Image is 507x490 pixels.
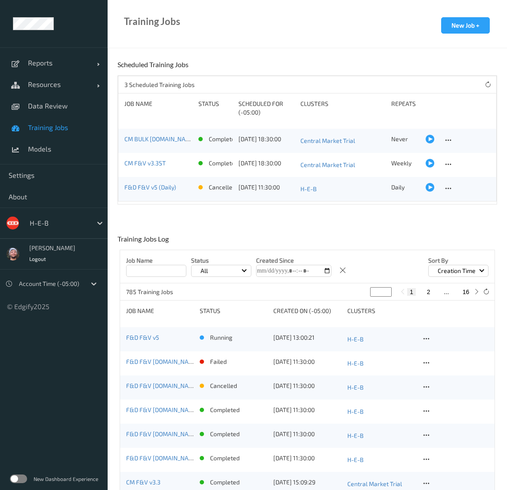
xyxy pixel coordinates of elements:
p: completed [209,159,238,167]
div: Status [198,99,232,117]
span: Weekly [391,159,411,167]
div: [DATE] 13:00:21 [273,333,341,342]
a: H-E-B [347,406,415,418]
div: status [200,307,267,315]
div: [DATE] 11:30:00 [273,454,341,462]
a: F&D F&V [DOMAIN_NAME] (Daily) [DATE] 16:30 [126,382,253,389]
button: 2 [424,288,433,296]
div: [DATE] 11:30:00 [238,183,294,192]
div: Scheduled for (-05:00) [238,99,294,117]
a: H-E-B [300,183,385,195]
div: Job Name [126,307,194,315]
div: Created On (-05:00) [273,307,341,315]
a: CM F&V v3.3 [126,478,161,486]
button: New Job + [441,17,490,34]
div: Repeats [391,99,420,117]
p: running [210,333,232,342]
p: completed [210,454,240,462]
a: Central Market Trial [300,159,385,171]
div: Scheduled Training Jobs [117,60,191,75]
div: [DATE] 11:30:00 [273,381,341,390]
div: Job Name [124,99,192,117]
p: cancelled [210,381,237,390]
p: Creation Time [435,267,479,275]
button: ... [441,288,451,296]
div: Clusters [300,99,385,117]
p: 785 Training Jobs [126,288,191,296]
a: F&D F&V [DOMAIN_NAME] (Daily) [DATE] 16:30 [126,406,253,413]
span: Daily [391,183,405,191]
p: completed [210,478,240,487]
div: [DATE] 18:30:00 [238,159,294,167]
a: F&D F&V v5 (Daily) [124,183,176,191]
button: 1 [407,288,416,296]
p: Status [191,256,251,265]
a: F&D F&V [DOMAIN_NAME] (Daily) [DATE] 16:30 [126,430,253,437]
p: completed [210,430,240,438]
a: F&D F&V v5 [126,334,159,341]
a: Central Market Trial [300,135,385,147]
a: H-E-B [347,357,415,369]
p: cancelled [209,183,236,192]
a: Central Market Trial [347,478,415,490]
div: [DATE] 18:30:00 [238,135,294,143]
p: 3 Scheduled Training Jobs [124,81,195,89]
p: Sort by [428,256,488,265]
button: 16 [460,288,472,296]
a: H-E-B [347,430,415,442]
p: completed [210,406,240,414]
a: CM BULK [DOMAIN_NAME] [124,135,196,143]
p: completed [209,135,238,143]
p: Created Since [256,256,331,265]
div: clusters [347,307,415,315]
a: F&D F&V [DOMAIN_NAME] (Daily) [DATE] 16:30 [126,358,253,365]
div: Training Jobs Log [117,235,171,250]
p: Job Name [126,256,186,265]
a: H-E-B [347,381,415,394]
p: failed [210,357,227,366]
a: H-E-B [347,454,415,466]
div: [DATE] 11:30:00 [273,406,341,414]
div: [DATE] 15:09:29 [273,478,341,487]
p: All [198,267,211,275]
span: Never [391,135,408,143]
a: H-E-B [347,333,415,345]
a: F&D F&V [DOMAIN_NAME] (Daily) [DATE] 16:30 [126,454,253,462]
div: [DATE] 11:30:00 [273,430,341,438]
a: CM F&V v3.3ST [124,159,166,167]
div: [DATE] 11:30:00 [273,357,341,366]
div: Training Jobs [124,17,180,26]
